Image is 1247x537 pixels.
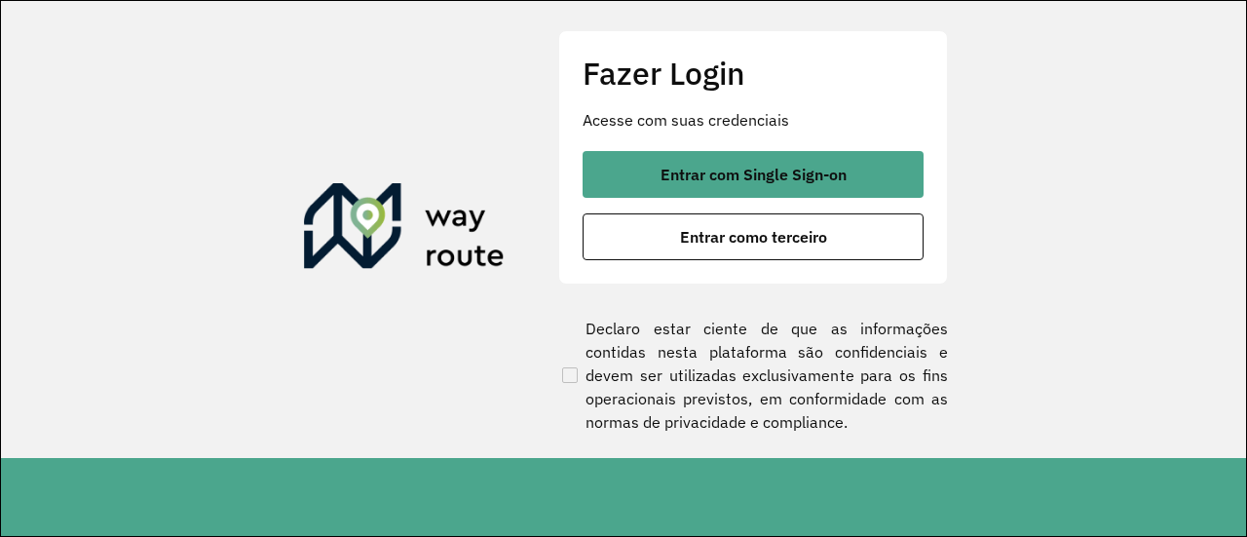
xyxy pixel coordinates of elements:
h2: Fazer Login [583,55,924,92]
label: Declaro estar ciente de que as informações contidas nesta plataforma são confidenciais e devem se... [558,317,948,434]
span: Entrar como terceiro [680,229,827,245]
p: Acesse com suas credenciais [583,108,924,132]
span: Entrar com Single Sign-on [661,167,847,182]
img: Roteirizador AmbevTech [304,183,505,277]
button: button [583,213,924,260]
button: button [583,151,924,198]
